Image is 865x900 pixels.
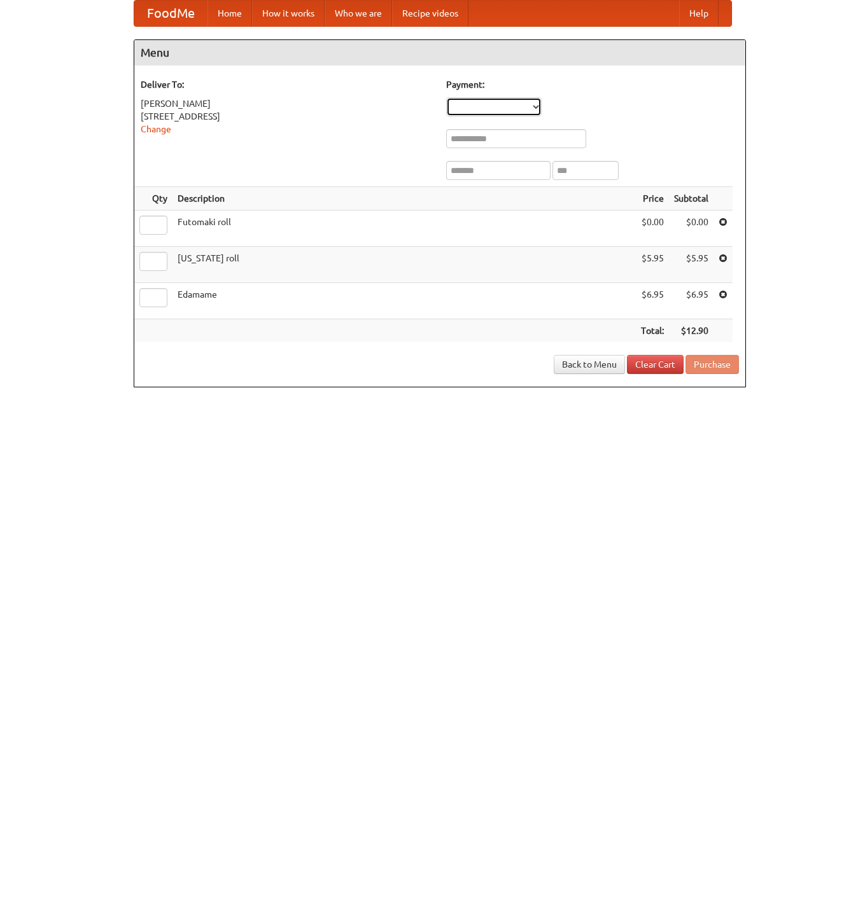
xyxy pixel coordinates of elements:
td: $6.95 [669,283,714,319]
td: Edamame [172,283,636,319]
a: Who we are [325,1,392,26]
th: Subtotal [669,187,714,211]
td: [US_STATE] roll [172,247,636,283]
a: Back to Menu [554,355,625,374]
a: FoodMe [134,1,207,26]
th: $12.90 [669,319,714,343]
td: Futomaki roll [172,211,636,247]
a: Help [679,1,719,26]
th: Qty [134,187,172,211]
td: $5.95 [669,247,714,283]
h5: Payment: [446,78,739,91]
td: $0.00 [636,211,669,247]
td: $6.95 [636,283,669,319]
th: Description [172,187,636,211]
a: Home [207,1,252,26]
td: $5.95 [636,247,669,283]
h5: Deliver To: [141,78,433,91]
a: Clear Cart [627,355,684,374]
div: [STREET_ADDRESS] [141,110,433,123]
a: Change [141,124,171,134]
a: Recipe videos [392,1,468,26]
th: Price [636,187,669,211]
th: Total: [636,319,669,343]
button: Purchase [686,355,739,374]
div: [PERSON_NAME] [141,97,433,110]
h4: Menu [134,40,745,66]
a: How it works [252,1,325,26]
td: $0.00 [669,211,714,247]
